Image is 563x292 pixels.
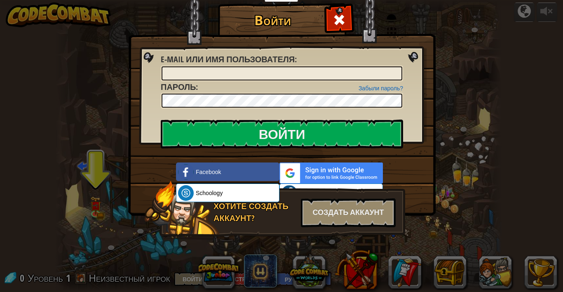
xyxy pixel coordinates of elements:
div: Создать аккаунт [301,198,396,227]
span: Пароль [161,81,196,92]
h1: Войти [220,13,325,27]
a: Забыли пароль? [359,85,403,92]
img: schoology.png [178,185,194,201]
span: Facebook [196,168,221,176]
img: facebook_small.png [178,164,194,180]
label: : [161,54,297,66]
input: Войти [161,120,403,148]
div: Хотите создать аккаунт? [213,200,296,224]
img: gplus_sso_button2.svg [279,162,383,184]
span: Schoology [196,189,223,197]
span: E-mail или имя пользователя [161,54,295,65]
label: : [161,81,198,93]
